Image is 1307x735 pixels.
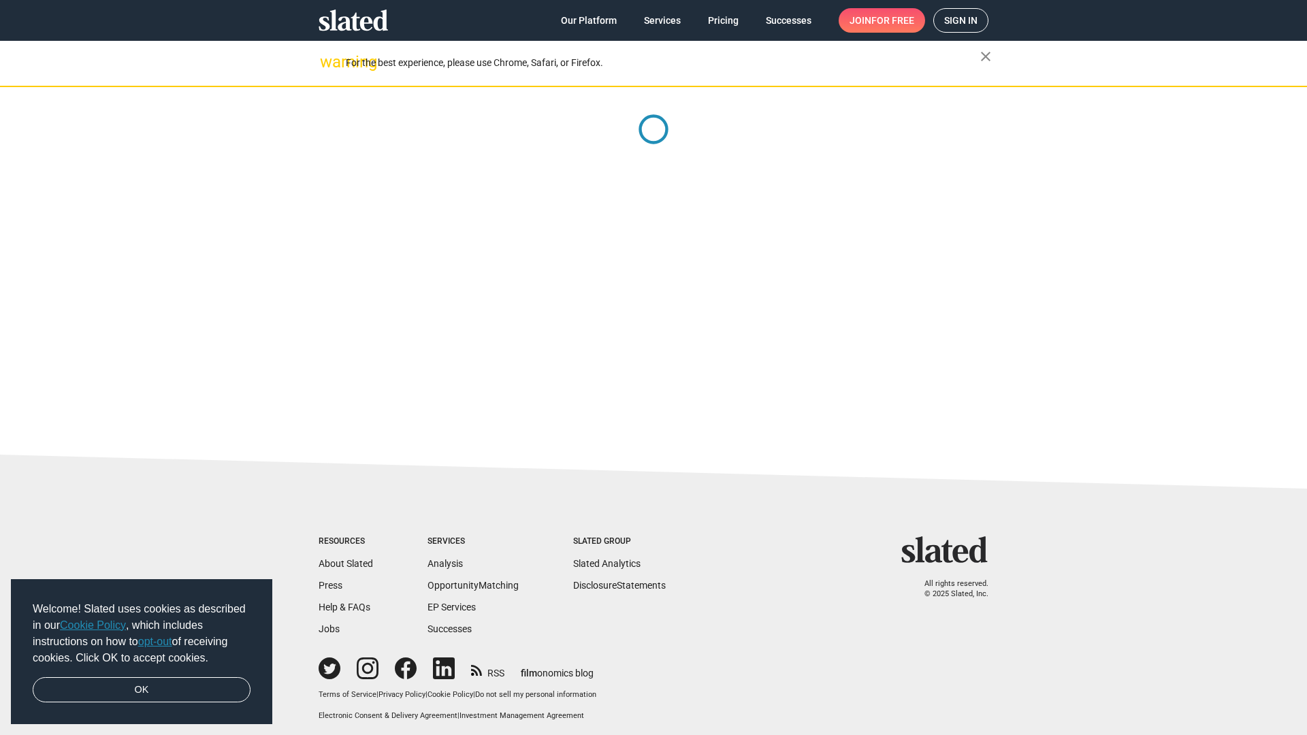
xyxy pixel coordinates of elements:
[33,677,251,703] a: dismiss cookie message
[376,690,378,699] span: |
[319,690,376,699] a: Terms of Service
[473,690,475,699] span: |
[944,9,978,32] span: Sign in
[425,690,427,699] span: |
[427,690,473,699] a: Cookie Policy
[427,623,472,634] a: Successes
[573,536,666,547] div: Slated Group
[378,690,425,699] a: Privacy Policy
[561,8,617,33] span: Our Platform
[708,8,739,33] span: Pricing
[850,8,914,33] span: Join
[839,8,925,33] a: Joinfor free
[427,580,519,591] a: OpportunityMatching
[633,8,692,33] a: Services
[320,54,336,70] mat-icon: warning
[60,619,126,631] a: Cookie Policy
[427,536,519,547] div: Services
[319,602,370,612] a: Help & FAQs
[573,580,666,591] a: DisclosureStatements
[319,711,457,720] a: Electronic Consent & Delivery Agreement
[573,558,641,569] a: Slated Analytics
[910,579,988,599] p: All rights reserved. © 2025 Slated, Inc.
[11,579,272,725] div: cookieconsent
[459,711,584,720] a: Investment Management Agreement
[766,8,811,33] span: Successes
[319,536,373,547] div: Resources
[427,558,463,569] a: Analysis
[427,602,476,612] a: EP Services
[346,54,980,72] div: For the best experience, please use Chrome, Safari, or Firefox.
[521,656,594,680] a: filmonomics blog
[33,601,251,666] span: Welcome! Slated uses cookies as described in our , which includes instructions on how to of recei...
[697,8,749,33] a: Pricing
[933,8,988,33] a: Sign in
[475,690,596,700] button: Do not sell my personal information
[471,659,504,680] a: RSS
[521,668,537,679] span: film
[319,558,373,569] a: About Slated
[457,711,459,720] span: |
[550,8,628,33] a: Our Platform
[138,636,172,647] a: opt-out
[755,8,822,33] a: Successes
[871,8,914,33] span: for free
[644,8,681,33] span: Services
[319,580,342,591] a: Press
[319,623,340,634] a: Jobs
[978,48,994,65] mat-icon: close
